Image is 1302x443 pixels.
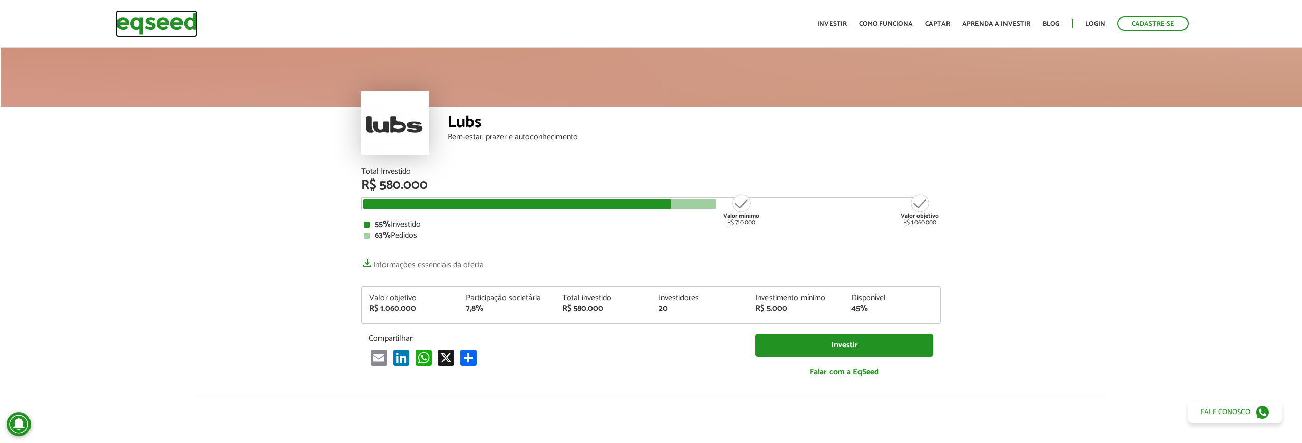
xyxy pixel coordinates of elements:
[391,349,411,365] a: LinkedIn
[361,168,941,176] div: Total Investido
[722,193,760,226] div: R$ 710.000
[413,349,434,365] a: WhatsApp
[375,229,391,242] strong: 63%
[659,294,740,302] div: Investidores
[466,294,547,302] div: Participação societária
[1085,21,1105,27] a: Login
[562,305,643,313] div: R$ 580.000
[361,179,941,192] div: R$ 580.000
[755,334,933,357] a: Investir
[436,349,456,365] a: X
[369,349,389,365] a: Email
[369,334,740,343] p: Compartilhar:
[901,193,939,226] div: R$ 1.060.000
[369,294,451,302] div: Valor objetivo
[817,21,847,27] a: Investir
[925,21,950,27] a: Captar
[901,211,939,221] strong: Valor objetivo
[375,217,391,231] strong: 55%
[369,305,451,313] div: R$ 1.060.000
[448,114,941,133] div: Lubs
[361,255,484,269] a: Informações essenciais da oferta
[458,349,479,365] a: Compartilhar
[755,294,837,302] div: Investimento mínimo
[448,133,941,141] div: Bem-estar, prazer e autoconhecimento
[962,21,1030,27] a: Aprenda a investir
[723,211,759,221] strong: Valor mínimo
[116,10,197,37] img: EqSeed
[851,294,933,302] div: Disponível
[364,220,938,229] div: Investido
[562,294,643,302] div: Total investido
[1188,401,1282,423] a: Fale conosco
[1117,16,1189,31] a: Cadastre-se
[859,21,913,27] a: Como funciona
[755,305,837,313] div: R$ 5.000
[364,232,938,240] div: Pedidos
[755,362,933,383] a: Falar com a EqSeed
[1043,21,1059,27] a: Blog
[466,305,547,313] div: 7,8%
[851,305,933,313] div: 45%
[659,305,740,313] div: 20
